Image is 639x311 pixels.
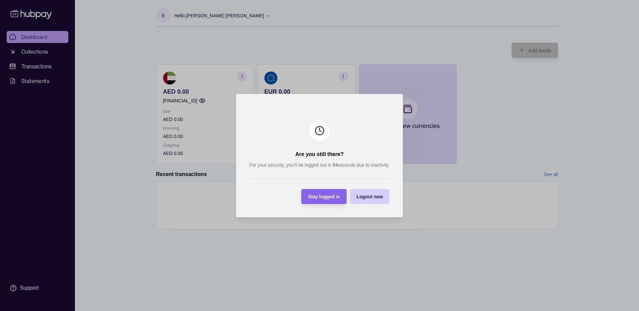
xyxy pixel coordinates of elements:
strong: 54 [333,162,338,168]
span: Logout now [356,194,383,199]
p: For your security, you’ll be logged out in seconds due to inactivity. [249,161,389,169]
button: Logout now [350,189,389,204]
h2: Are you still there? [296,151,344,158]
button: Stay logged in [302,189,347,204]
span: Stay logged in [308,194,340,199]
